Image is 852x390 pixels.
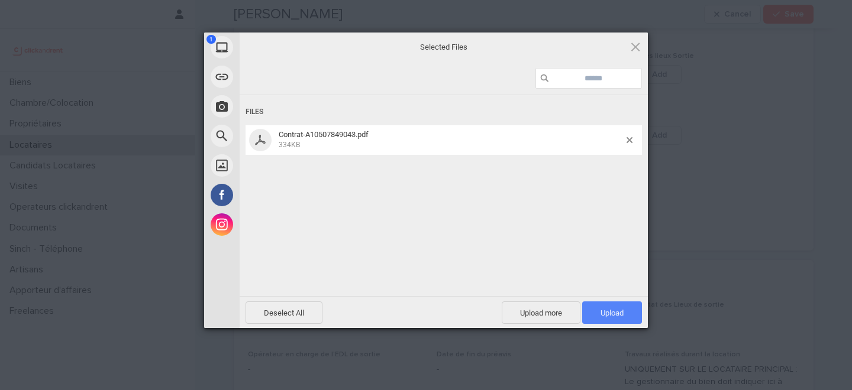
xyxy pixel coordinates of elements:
span: 334KB [279,141,300,149]
span: Contrat-A10507849043.pdf [275,130,627,149]
div: Facebook [204,180,346,210]
span: 1 [206,35,216,44]
div: My Device [204,32,346,62]
span: Upload [582,301,642,324]
span: Contrat-A10507849043.pdf [279,130,369,139]
div: Unsplash [204,151,346,180]
div: Files [246,101,642,123]
div: Web Search [204,121,346,151]
span: Deselect All [246,301,322,324]
span: Click here or hit ESC to close picker [629,40,642,53]
span: Upload more [502,301,580,324]
div: Instagram [204,210,346,239]
span: Upload [601,308,624,317]
div: Take Photo [204,92,346,121]
span: Selected Files [325,42,562,53]
div: Link (URL) [204,62,346,92]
